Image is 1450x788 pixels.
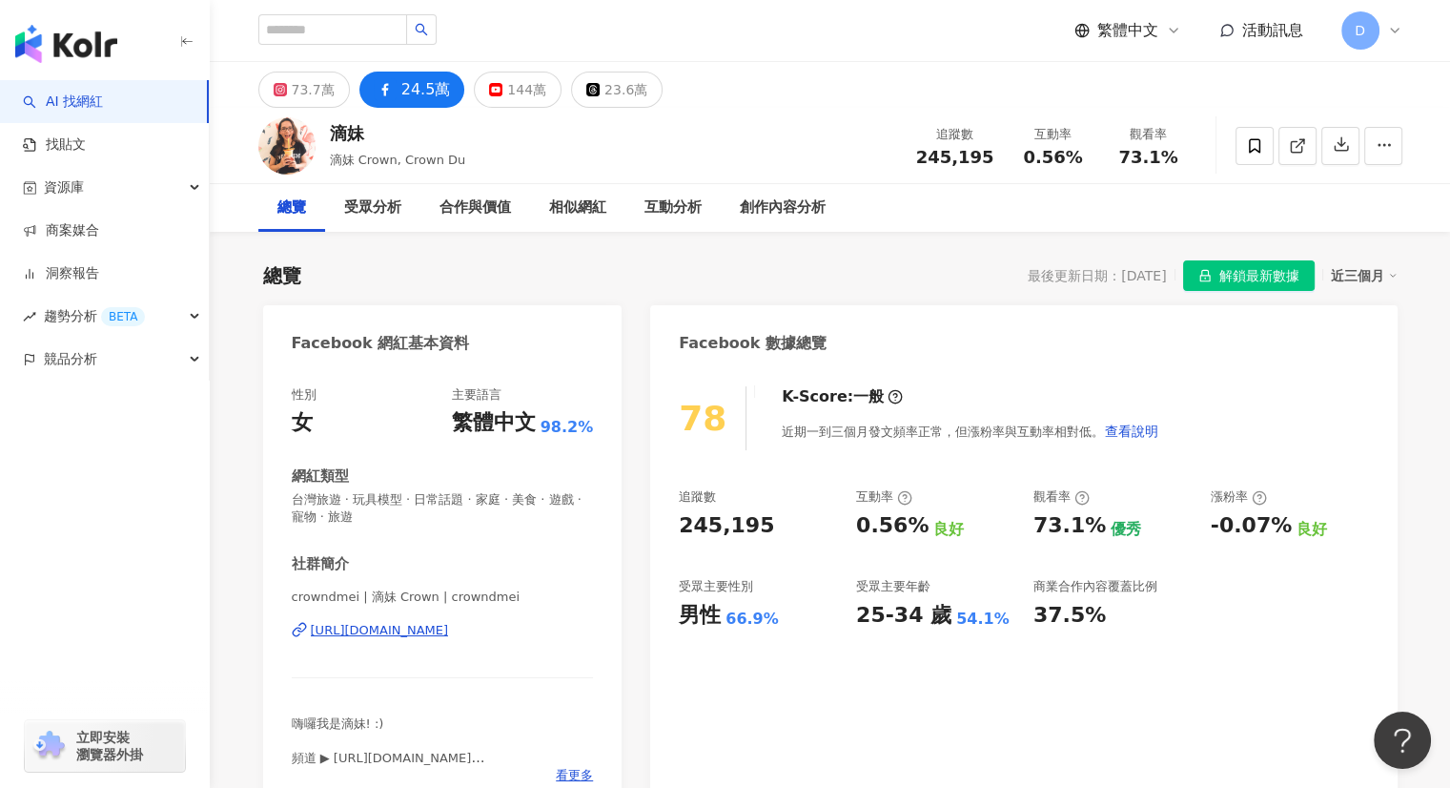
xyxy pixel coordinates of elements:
span: 73.1% [1118,148,1177,167]
div: 觀看率 [1033,488,1090,506]
div: 追蹤數 [679,488,716,506]
div: 144萬 [507,76,546,103]
span: 0.56% [1023,148,1082,167]
div: 女 [292,408,313,438]
div: 良好 [1297,519,1327,540]
a: searchAI 找網紅 [23,93,103,112]
div: 24.5萬 [401,76,451,103]
div: 總覽 [277,197,306,219]
span: 滴妹 Crown, Crown Du [330,153,466,167]
button: 144萬 [474,72,562,108]
div: 受眾主要年齡 [856,578,930,595]
div: 良好 [933,519,964,540]
span: 看更多 [556,767,593,784]
div: 近期一到三個月發文頻率正常，但漲粉率與互動率相對低。 [782,412,1159,450]
span: 245,195 [916,147,994,167]
span: 活動訊息 [1242,21,1303,39]
div: 主要語言 [452,386,501,404]
div: 受眾主要性別 [679,578,753,595]
div: 23.6萬 [604,76,647,103]
div: 37.5% [1033,601,1106,631]
span: crowndmei | 滴妹 Crown | crowndmei [292,589,594,606]
div: 創作內容分析 [740,197,826,219]
span: 資源庫 [44,166,84,209]
div: 男性 [679,601,721,631]
div: 互動率 [1017,125,1090,144]
div: BETA [101,307,145,326]
div: 社群簡介 [292,554,349,574]
button: 24.5萬 [359,72,465,108]
div: 66.9% [725,609,779,630]
div: 觀看率 [1113,125,1185,144]
span: search [415,23,428,36]
button: 23.6萬 [571,72,663,108]
div: 25-34 歲 [856,601,951,631]
span: 立即安裝 瀏覽器外掛 [76,729,143,763]
div: 性別 [292,386,317,404]
span: 競品分析 [44,338,97,381]
img: chrome extension [31,731,68,761]
span: lock [1198,269,1212,282]
a: 洞察報告 [23,264,99,283]
div: 互動率 [856,488,912,506]
div: [URL][DOMAIN_NAME] [311,622,449,639]
div: 總覽 [263,262,301,289]
span: D [1355,20,1365,41]
span: 繁體中文 [1097,20,1158,41]
div: 54.1% [956,609,1010,630]
div: 73.1% [1033,511,1106,541]
div: 近三個月 [1331,263,1398,288]
div: Facebook 網紅基本資料 [292,333,470,354]
a: 找貼文 [23,135,86,155]
div: 網紅類型 [292,467,349,487]
div: 繁體中文 [452,408,536,438]
div: 一般 [853,386,884,407]
div: 73.7萬 [292,76,335,103]
span: rise [23,310,36,323]
div: 78 [679,399,726,438]
div: 滴妹 [330,121,466,145]
div: 合作與價值 [439,197,511,219]
span: 嗨囉我是滴妹! :) 頻道 ▶ [URL][DOMAIN_NAME] IG ▶ [URL][DOMAIN_NAME] [292,716,485,783]
button: 查看說明 [1104,412,1159,450]
div: 互動分析 [644,197,702,219]
img: logo [15,25,117,63]
div: 商業合作內容覆蓋比例 [1033,578,1157,595]
button: 解鎖最新數據 [1183,260,1315,291]
div: 受眾分析 [344,197,401,219]
div: 0.56% [856,511,929,541]
img: KOL Avatar [258,117,316,175]
div: K-Score : [782,386,903,407]
span: 台灣旅遊 · 玩具模型 · 日常話題 · 家庭 · 美食 · 遊戲 · 寵物 · 旅遊 [292,491,594,526]
a: [URL][DOMAIN_NAME] [292,622,594,639]
div: 245,195 [679,511,774,541]
a: 商案媒合 [23,221,99,240]
div: -0.07% [1211,511,1292,541]
button: 73.7萬 [258,72,350,108]
a: chrome extension立即安裝 瀏覽器外掛 [25,720,185,772]
div: Facebook 數據總覽 [679,333,827,354]
span: 查看說明 [1105,424,1158,439]
div: 優秀 [1111,519,1141,540]
iframe: Help Scout Beacon - Open [1374,712,1431,769]
div: 追蹤數 [916,125,994,144]
div: 最後更新日期：[DATE] [1028,268,1166,283]
div: 相似網紅 [549,197,606,219]
span: 98.2% [541,417,594,438]
span: 趨勢分析 [44,295,145,338]
span: 解鎖最新數據 [1219,261,1299,292]
div: 漲粉率 [1211,488,1267,506]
